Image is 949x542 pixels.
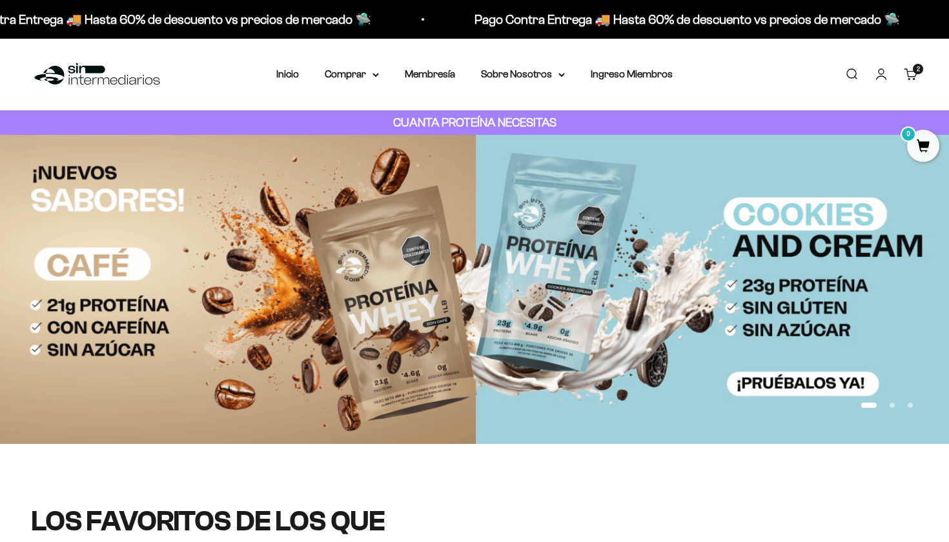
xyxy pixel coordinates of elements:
summary: Sobre Nosotros [481,66,565,83]
a: Membresía [405,68,455,79]
p: Pago Contra Entrega 🚚 Hasta 60% de descuento vs precios de mercado 🛸 [462,9,888,30]
span: 2 [917,66,920,72]
mark: 0 [901,126,916,142]
summary: Comprar [325,66,379,83]
a: Ingreso Miembros [591,68,673,79]
a: 0 [907,140,939,154]
strong: CUANTA PROTEÍNA NECESITAS [393,115,556,129]
a: Inicio [276,68,299,79]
